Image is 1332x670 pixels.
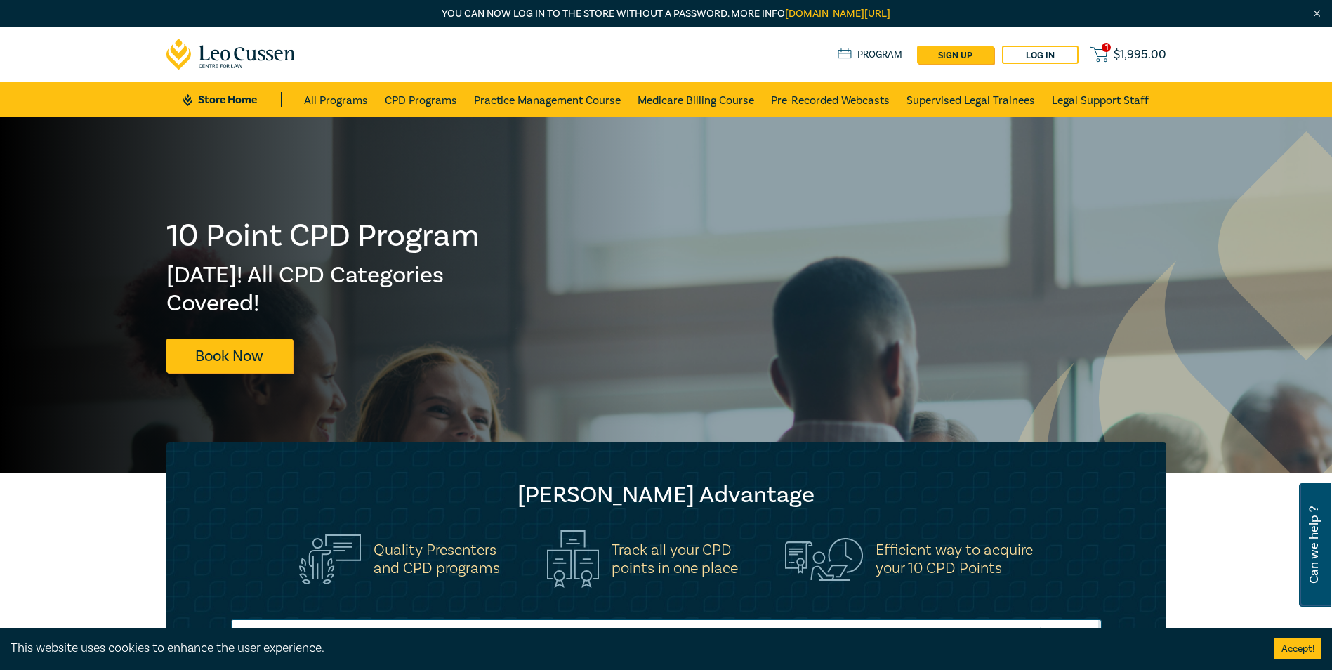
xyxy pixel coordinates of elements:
[612,541,738,577] h5: Track all your CPD points in one place
[906,82,1035,117] a: Supervised Legal Trainees
[638,82,754,117] a: Medicare Billing Course
[11,639,1253,657] div: This website uses cookies to enhance the user experience.
[194,481,1138,509] h2: [PERSON_NAME] Advantage
[838,47,903,63] a: Program
[166,218,481,254] h1: 10 Point CPD Program
[183,92,281,107] a: Store Home
[374,541,500,577] h5: Quality Presenters and CPD programs
[304,82,368,117] a: All Programs
[1311,8,1323,20] img: Close
[299,534,361,584] img: Quality Presenters<br>and CPD programs
[166,261,481,317] h2: [DATE]! All CPD Categories Covered!
[547,530,599,588] img: Track all your CPD<br>points in one place
[1002,46,1079,64] a: Log in
[1102,43,1111,52] span: 1
[785,538,863,580] img: Efficient way to acquire<br>your 10 CPD Points
[1307,492,1321,598] span: Can we help ?
[474,82,621,117] a: Practice Management Course
[166,339,293,373] a: Book Now
[917,46,994,64] a: sign up
[1114,47,1166,63] span: $ 1,995.00
[1274,638,1321,659] button: Accept cookies
[166,6,1166,22] p: You can now log in to the store without a password. More info
[771,82,890,117] a: Pre-Recorded Webcasts
[876,541,1033,577] h5: Efficient way to acquire your 10 CPD Points
[785,7,890,20] a: [DOMAIN_NAME][URL]
[1052,82,1149,117] a: Legal Support Staff
[385,82,457,117] a: CPD Programs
